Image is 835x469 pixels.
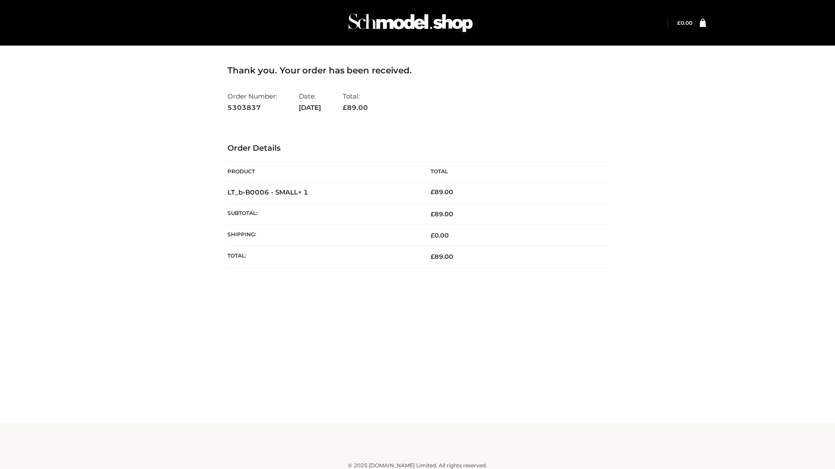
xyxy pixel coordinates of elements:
strong: 5303837 [227,102,277,113]
img: Schmodel Admin 964 [345,6,476,40]
th: Subtotal: [227,203,417,225]
bdi: 0.00 [677,20,692,26]
span: £ [431,253,434,261]
bdi: 89.00 [431,188,453,196]
span: 89.00 [431,253,453,261]
span: £ [343,103,347,112]
th: Shipping: [227,225,417,246]
li: Date: [299,89,321,115]
h3: Thank you. Your order has been received. [227,65,608,76]
span: 89.00 [431,210,453,218]
span: £ [677,20,681,26]
span: £ [431,210,434,218]
th: Total: [227,246,417,268]
strong: × 1 [298,188,308,196]
strong: LT_b-B0006 - SMALL [227,188,308,196]
h3: Order Details [227,144,608,153]
th: Total [417,162,608,182]
li: Order Number: [227,89,277,115]
span: 89.00 [343,103,368,112]
a: £0.00 [677,20,692,26]
span: £ [431,188,434,196]
bdi: 0.00 [431,231,449,239]
th: Product [227,162,417,182]
span: £ [431,231,434,239]
li: Total: [343,89,368,115]
strong: [DATE] [299,102,321,113]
